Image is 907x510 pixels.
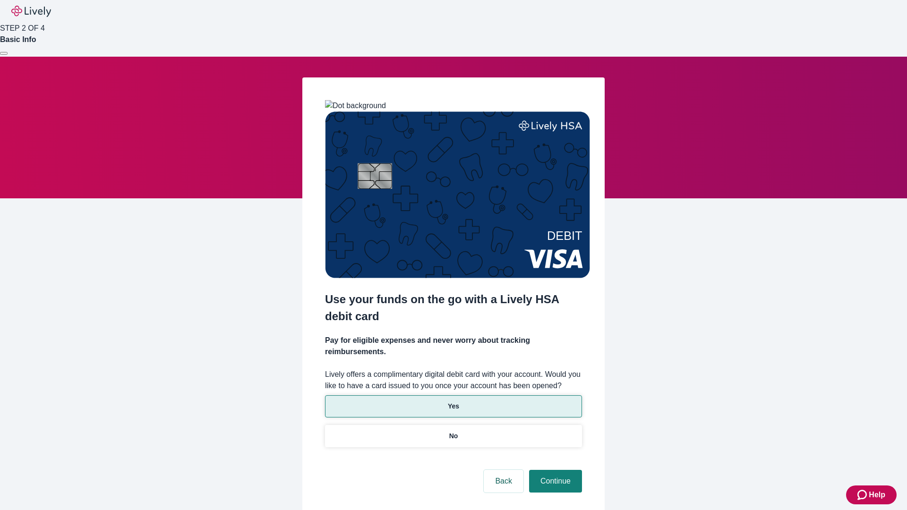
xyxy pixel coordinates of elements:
[484,470,523,493] button: Back
[857,489,869,501] svg: Zendesk support icon
[325,335,582,357] h4: Pay for eligible expenses and never worry about tracking reimbursements.
[11,6,51,17] img: Lively
[846,485,897,504] button: Zendesk support iconHelp
[449,431,458,441] p: No
[325,111,590,278] img: Debit card
[325,425,582,447] button: No
[325,395,582,417] button: Yes
[529,470,582,493] button: Continue
[325,291,582,325] h2: Use your funds on the go with a Lively HSA debit card
[869,489,885,501] span: Help
[448,401,459,411] p: Yes
[325,369,582,391] label: Lively offers a complimentary digital debit card with your account. Would you like to have a card...
[325,100,386,111] img: Dot background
